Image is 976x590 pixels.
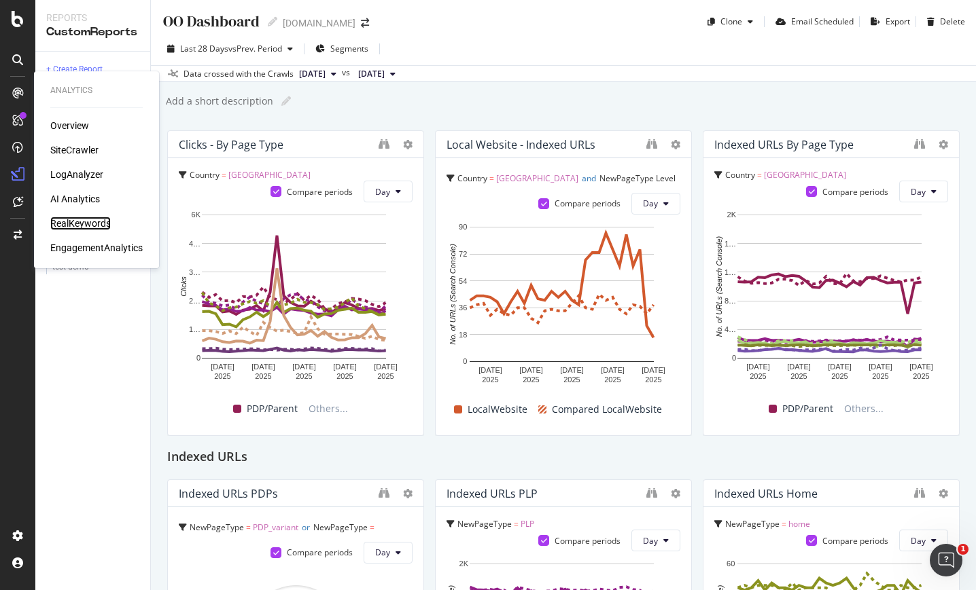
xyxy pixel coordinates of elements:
[930,544,962,576] iframe: Intercom live chat
[782,401,833,417] span: PDP/Parent
[190,521,244,533] span: NewPageType
[643,198,658,209] span: Day
[720,16,742,27] div: Clone
[757,169,762,181] span: =
[50,192,100,206] div: AI Analytics
[294,66,342,82] button: [DATE]
[519,366,543,374] text: [DATE]
[184,68,294,80] div: Data crossed with the Crawls
[50,119,89,132] a: Overview
[563,375,580,384] text: 2025
[179,540,223,552] span: PDP_parent
[353,66,401,82] button: [DATE]
[521,518,534,530] span: PLP
[247,401,298,417] span: PDP/Parent
[822,535,888,547] div: Compare periods
[50,85,143,96] div: Analytics
[463,357,467,365] text: 0
[330,43,368,54] span: Segments
[459,250,467,258] text: 72
[560,366,584,374] text: [DATE]
[732,354,736,362] text: 0
[379,139,389,149] div: binoculars
[459,277,467,285] text: 54
[179,487,278,500] div: Indexed URLs PDPs
[839,401,889,417] span: Others...
[631,193,680,215] button: Day
[457,172,487,184] span: Country
[872,372,888,380] text: 2025
[714,487,818,500] div: Indexed URLs Home
[555,198,621,209] div: Compare periods
[899,181,948,202] button: Day
[914,487,925,498] div: binoculars
[287,547,353,558] div: Compare periods
[302,521,310,533] span: or
[189,297,201,305] text: 2…
[179,208,409,388] svg: A chart.
[746,363,770,371] text: [DATE]
[179,138,283,151] div: Clicks - By Page Type
[361,18,369,28] div: arrow-right-arrow-left
[180,43,228,54] span: Last 28 Days
[189,325,201,333] text: 1…
[727,559,735,568] text: 60
[50,241,143,255] div: EngagementAnalytics
[310,38,374,60] button: Segments
[342,67,353,79] span: vs
[167,447,247,468] h2: Indexed URLs
[377,372,394,380] text: 2025
[958,544,969,555] span: 1
[447,220,677,389] div: A chart.
[459,331,467,339] text: 18
[459,303,467,312] text: 36
[253,521,298,533] span: PDP_variant
[523,375,539,384] text: 2025
[246,521,251,533] span: =
[770,11,854,33] button: Email Scheduled
[886,16,910,27] div: Export
[865,11,910,33] button: Export
[899,530,948,551] button: Day
[725,169,755,181] span: Country
[764,169,846,181] span: [GEOGRAPHIC_DATA]
[643,535,658,547] span: Day
[281,96,291,106] i: Edit report name
[162,38,298,60] button: Last 28 DaysvsPrev. Period
[714,208,945,388] div: A chart.
[164,94,273,108] div: Add a short description
[447,487,538,500] div: Indexed URLs PLP
[790,372,807,380] text: 2025
[162,11,260,32] div: OO Dashboard
[489,172,494,184] span: =
[631,530,680,551] button: Day
[375,186,390,198] span: Day
[703,130,960,436] div: Indexed URLs by Page TypeCountry = [GEOGRAPHIC_DATA]Compare periodsDayA chart.PDP/ParentOthers...
[909,363,933,371] text: [DATE]
[604,375,621,384] text: 2025
[179,276,188,297] text: Clicks
[287,186,353,198] div: Compare periods
[457,518,512,530] span: NewPageType
[283,16,355,30] div: [DOMAIN_NAME]
[725,325,736,333] text: 4…
[911,186,926,198] span: Day
[364,181,413,202] button: Day
[435,130,692,436] div: Local Website - Indexed URLsCountry = [GEOGRAPHIC_DATA]andNewPageType Level 1 = LocalWebsiteCompa...
[333,363,357,371] text: [DATE]
[296,372,312,380] text: 2025
[50,143,99,157] a: SiteCrawler
[828,363,852,371] text: [DATE]
[642,366,665,374] text: [DATE]
[449,244,457,345] text: No. of URLs (Search Console)
[292,363,316,371] text: [DATE]
[911,535,926,547] span: Day
[646,487,657,498] div: binoculars
[370,521,374,533] span: =
[189,268,201,276] text: 3…
[831,372,848,380] text: 2025
[727,210,737,219] text: 2K
[460,191,510,203] span: LocalWebsite
[313,521,368,533] span: NewPageType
